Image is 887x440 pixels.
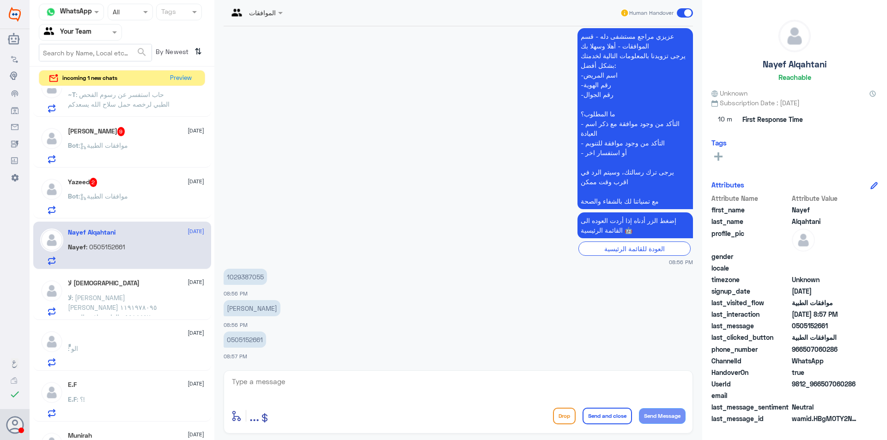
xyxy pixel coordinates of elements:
[224,269,267,285] p: 10/10/2025, 8:56 PM
[577,212,693,238] p: 10/10/2025, 8:56 PM
[792,309,859,319] span: 2025-10-10T17:57:00.196Z
[711,275,790,284] span: timezone
[792,263,859,273] span: null
[669,258,693,266] span: 08:56 PM
[711,344,790,354] span: phone_number
[90,178,97,187] span: 2
[136,45,147,60] button: search
[188,380,204,388] span: [DATE]
[68,90,170,108] span: : حاب استفسر عن رسوم الفحص الطبي لرخصه حمل سلاح الله يسعدكم
[68,381,77,389] h5: E.F
[711,321,790,331] span: last_message
[711,217,790,226] span: last_name
[792,344,859,354] span: 966507060286
[68,294,160,331] span: : [PERSON_NAME] [PERSON_NAME] ١١٩١٩٧٨٠٩٥ ٠٥٥٨٤٤٥٧٠٠ الغاء موافقة التنويم وصلني موافقة بالتنويم وا...
[711,332,790,342] span: last_clicked_button
[79,141,128,149] span: : موافقات الطبية
[86,243,125,251] span: : 0505152661
[188,127,204,135] span: [DATE]
[79,192,128,200] span: : موافقات الطبية
[194,44,202,59] i: ⇅
[742,115,803,124] span: First Response Time
[68,432,92,440] h5: Munirah
[792,298,859,307] span: موافقات الطبية
[792,321,859,331] span: 0505152661
[152,44,191,62] span: By Newest
[160,6,176,18] div: Tags
[188,430,204,439] span: [DATE]
[188,227,204,235] span: [DATE]
[578,241,691,256] div: العودة للقائمة الرئيسية
[711,88,747,98] span: Unknown
[62,74,117,82] span: incoming 1 new chats
[224,353,247,359] span: 08:57 PM
[792,379,859,389] span: 9812_966507060286
[711,263,790,273] span: locale
[68,279,140,287] h5: لا اله الا الله
[68,395,77,403] span: E.F
[577,28,693,209] p: 10/10/2025, 8:56 PM
[711,111,739,128] span: 10 m
[792,286,859,296] span: 2025-10-10T17:56:02.985Z
[40,229,63,252] img: defaultAdmin.png
[68,192,79,200] span: Bot
[711,286,790,296] span: signup_date
[792,356,859,366] span: 2
[68,229,115,236] h5: Nayef Alqahtani
[77,395,85,403] span: : ؟!
[792,252,859,261] span: null
[711,391,790,400] span: email
[792,402,859,412] span: 0
[68,344,78,352] span: : الو
[792,193,859,203] span: Attribute Value
[68,294,72,301] span: لا
[224,290,248,296] span: 08:56 PM
[117,127,125,136] span: 9
[792,275,859,284] span: Unknown
[792,229,815,252] img: defaultAdmin.png
[68,90,76,98] span: ~T
[44,5,58,19] img: whatsapp.png
[44,25,58,39] img: yourTeam.svg
[68,141,79,149] span: Bot
[136,47,147,58] span: search
[792,332,859,342] span: الموافقات الطبية
[9,7,21,22] img: Widebot Logo
[711,414,790,423] span: last_message_id
[68,243,86,251] span: Nayef
[224,332,266,348] p: 10/10/2025, 8:57 PM
[711,98,878,108] span: Subscription Date : [DATE]
[763,59,826,70] h5: Nayef Alqahtani
[792,368,859,377] span: true
[629,9,674,17] span: Human Handover
[68,127,125,136] h5: Mohamed Abdelghaffar
[249,405,259,426] button: ...
[711,205,790,215] span: first_name
[40,381,63,404] img: defaultAdmin.png
[40,127,63,150] img: defaultAdmin.png
[224,300,280,316] p: 10/10/2025, 8:56 PM
[9,389,20,400] i: check
[711,379,790,389] span: UserId
[711,402,790,412] span: last_message_sentiment
[779,20,810,52] img: defaultAdmin.png
[6,416,24,434] button: Avatar
[711,368,790,377] span: HandoverOn
[40,178,63,201] img: defaultAdmin.png
[711,309,790,319] span: last_interaction
[711,252,790,261] span: gender
[249,407,259,424] span: ...
[792,414,859,423] span: wamid.HBgMOTY2NTA3MDYwMjg2FQIAEhgUM0E0MjY0NUYwM0VCQkYwMjFDQzkA
[166,71,195,86] button: Preview
[188,329,204,337] span: [DATE]
[224,322,248,328] span: 08:56 PM
[39,44,152,61] input: Search by Name, Local etc…
[711,229,790,250] span: profile_pic
[639,408,686,424] button: Send Message
[711,193,790,203] span: Attribute Name
[711,356,790,366] span: ChannelId
[792,391,859,400] span: null
[792,217,859,226] span: Alqahtani
[68,178,97,187] h5: Yazeed
[553,408,576,424] button: Drop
